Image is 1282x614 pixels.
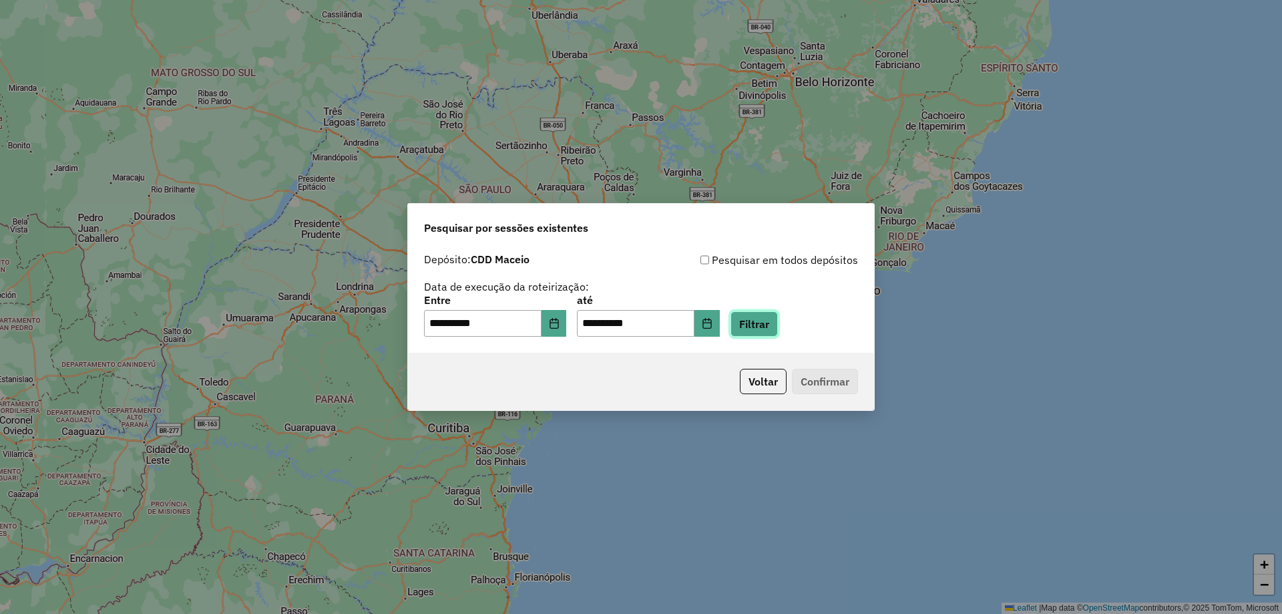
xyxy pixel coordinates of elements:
button: Voltar [740,369,787,394]
button: Filtrar [730,311,778,337]
div: Pesquisar em todos depósitos [641,252,858,268]
button: Choose Date [694,310,720,337]
label: Entre [424,292,566,308]
span: Pesquisar por sessões existentes [424,220,588,236]
button: Choose Date [542,310,567,337]
label: Depósito: [424,251,529,267]
strong: CDD Maceio [471,253,529,266]
label: até [577,292,719,308]
label: Data de execução da roteirização: [424,279,589,295]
